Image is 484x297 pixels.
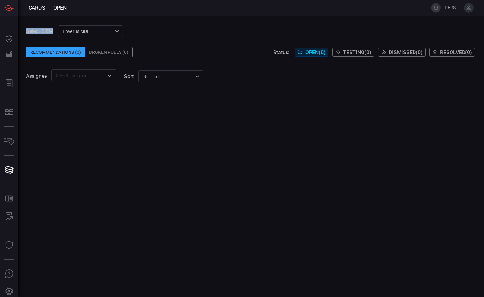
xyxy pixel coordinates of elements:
[26,47,85,57] div: Recommendations (0)
[1,47,17,62] button: Detections
[1,104,17,120] button: MITRE - Detection Posture
[85,47,133,57] div: Broken Rules (0)
[429,48,475,57] button: Resolved(0)
[295,48,328,57] button: Open(0)
[1,162,17,178] button: Cards
[1,237,17,253] button: Threat Intelligence
[105,71,114,80] button: Open
[389,49,423,55] span: Dismissed ( 0 )
[378,48,426,57] button: Dismissed(0)
[26,28,53,34] label: Select SIEM
[273,49,289,55] span: Status:
[440,49,472,55] span: Resolved ( 0 )
[332,48,374,57] button: Testing(0)
[443,5,461,10] span: [PERSON_NAME].[PERSON_NAME]
[53,71,104,79] input: Select assignee
[53,5,67,11] span: open
[143,73,193,80] div: Time
[26,73,47,79] span: Assignee
[124,73,134,79] label: sort
[29,5,45,11] span: Cards
[1,191,17,207] button: Rule Catalog
[1,31,17,47] button: Dashboard
[1,208,17,224] button: ALERT ANALYSIS
[63,28,113,35] p: Enverus MDE
[343,49,371,55] span: Testing ( 0 )
[1,266,17,282] button: Ask Us A Question
[1,76,17,91] button: Reports
[1,133,17,149] button: Inventory
[305,49,325,55] span: Open ( 0 )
